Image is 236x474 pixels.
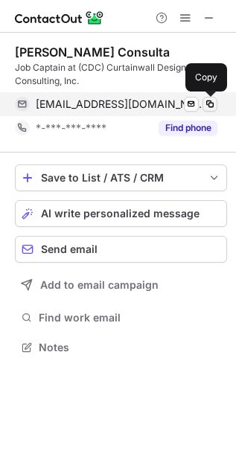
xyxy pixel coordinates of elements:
[15,272,227,298] button: Add to email campaign
[39,311,221,324] span: Find work email
[15,164,227,191] button: save-profile-one-click
[36,97,206,111] span: [EMAIL_ADDRESS][DOMAIN_NAME]
[15,200,227,227] button: AI write personalized message
[41,243,98,255] span: Send email
[15,236,227,263] button: Send email
[15,61,227,88] div: Job Captain at (CDC) Curtainwall Design and Consulting, Inc.
[40,279,159,291] span: Add to email campaign
[41,172,201,184] div: Save to List / ATS / CRM
[15,307,227,328] button: Find work email
[15,9,104,27] img: ContactOut v5.3.10
[15,337,227,358] button: Notes
[159,121,217,135] button: Reveal Button
[41,208,200,220] span: AI write personalized message
[39,341,221,354] span: Notes
[15,45,170,60] div: [PERSON_NAME] Consulta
